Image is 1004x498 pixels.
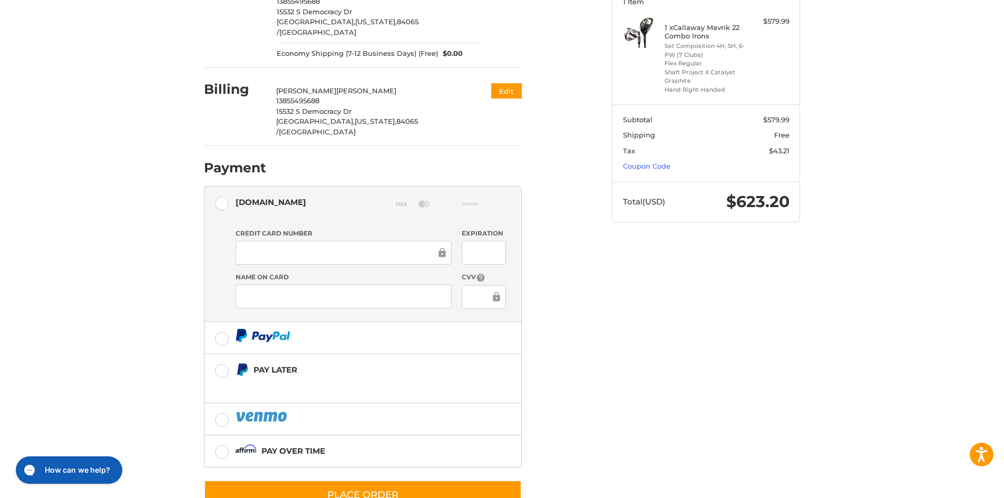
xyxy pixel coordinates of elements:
[236,380,456,390] iframe: PayPal Message 1
[748,16,789,27] div: $579.99
[355,117,396,125] span: [US_STATE],
[236,229,452,238] label: Credit Card Number
[769,147,789,155] span: $43.21
[236,329,290,342] img: PayPal icon
[491,83,522,99] button: Edit
[665,59,745,68] li: Flex Regular
[236,363,249,376] img: Pay Later icon
[279,28,356,36] span: [GEOGRAPHIC_DATA]
[763,115,789,124] span: $579.99
[276,96,319,105] span: 13855495688
[277,48,438,59] span: Economy Shipping (7-12 Business Days) (Free)
[665,23,745,41] h4: 1 x Callaway Mavrik 22 Combo Irons
[236,410,289,423] img: PayPal icon
[438,48,463,59] span: $0.00
[665,68,745,85] li: Shaft Project X Catalyst Graphite
[665,42,745,59] li: Set Composition 4H, 5H, 6-PW (7 Clubs)
[623,147,635,155] span: Tax
[254,361,455,378] div: Pay Later
[236,272,452,282] label: Name on Card
[462,272,505,282] label: CVV
[726,192,789,211] span: $623.20
[236,193,306,211] div: [DOMAIN_NAME]
[276,107,352,115] span: 15532 S Democracy Dr
[462,229,505,238] label: Expiration
[277,7,352,16] span: 15532 S Democracy Dr
[623,131,655,139] span: Shipping
[261,442,325,460] div: Pay over time
[336,86,396,95] span: [PERSON_NAME]
[277,17,418,36] span: 84065 /
[623,162,670,170] a: Coupon Code
[204,81,266,97] h2: Billing
[623,197,665,207] span: Total (USD)
[355,17,397,26] span: [US_STATE],
[279,128,356,136] span: [GEOGRAPHIC_DATA]
[276,86,336,95] span: [PERSON_NAME]
[276,117,355,125] span: [GEOGRAPHIC_DATA],
[236,444,257,457] img: Affirm icon
[774,131,789,139] span: Free
[623,115,652,124] span: Subtotal
[204,160,266,176] h2: Payment
[276,117,418,136] span: 84065 /
[665,85,745,94] li: Hand Right-Handed
[11,453,125,487] iframe: Gorgias live chat messenger
[277,17,355,26] span: [GEOGRAPHIC_DATA],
